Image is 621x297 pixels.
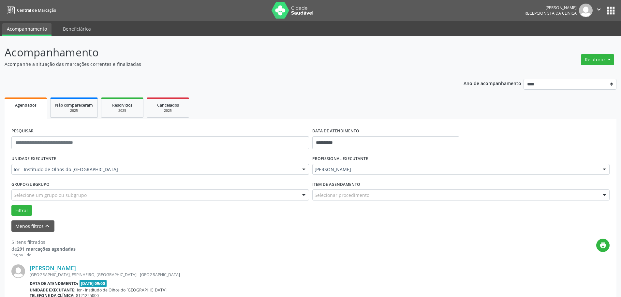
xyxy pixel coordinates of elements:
[157,102,179,108] span: Cancelados
[11,179,50,189] label: Grupo/Subgrupo
[15,102,37,108] span: Agendados
[17,246,76,252] strong: 291 marcações agendadas
[2,23,52,36] a: Acompanhamento
[5,5,56,16] a: Central de Marcação
[14,166,296,173] span: Ior - Institudo de Olhos do [GEOGRAPHIC_DATA]
[112,102,132,108] span: Resolvidos
[595,6,602,13] i: 
[312,126,359,136] label: DATA DE ATENDIMENTO
[5,44,433,61] p: Acompanhamento
[55,102,93,108] span: Não compareceram
[579,4,593,17] img: img
[11,126,34,136] label: PESQUISAR
[30,287,76,293] b: Unidade executante:
[11,264,25,278] img: img
[11,245,76,252] div: de
[11,154,56,164] label: UNIDADE EXECUTANTE
[80,280,107,287] span: [DATE] 09:00
[152,108,184,113] div: 2025
[55,108,93,113] div: 2025
[605,5,616,16] button: apps
[58,23,96,35] a: Beneficiários
[464,79,521,87] p: Ano de acompanhamento
[581,54,614,65] button: Relatórios
[312,179,360,189] label: Item de agendamento
[315,166,597,173] span: [PERSON_NAME]
[30,272,512,277] div: [GEOGRAPHIC_DATA], ESPINHEIRO, [GEOGRAPHIC_DATA] - [GEOGRAPHIC_DATA]
[599,242,607,249] i: print
[30,281,78,286] b: Data de atendimento:
[14,192,87,199] span: Selecione um grupo ou subgrupo
[30,264,76,272] a: [PERSON_NAME]
[312,154,368,164] label: PROFISSIONAL EXECUTANTE
[11,205,32,216] button: Filtrar
[5,61,433,67] p: Acompanhe a situação das marcações correntes e finalizadas
[17,7,56,13] span: Central de Marcação
[596,239,610,252] button: print
[315,192,369,199] span: Selecionar procedimento
[525,5,577,10] div: [PERSON_NAME]
[525,10,577,16] span: Recepcionista da clínica
[11,252,76,258] div: Página 1 de 1
[77,287,167,293] span: Ior - Institudo de Olhos do [GEOGRAPHIC_DATA]
[11,239,76,245] div: 5 itens filtrados
[44,222,51,230] i: keyboard_arrow_up
[11,220,54,232] button: Menos filtroskeyboard_arrow_up
[593,4,605,17] button: 
[106,108,139,113] div: 2025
